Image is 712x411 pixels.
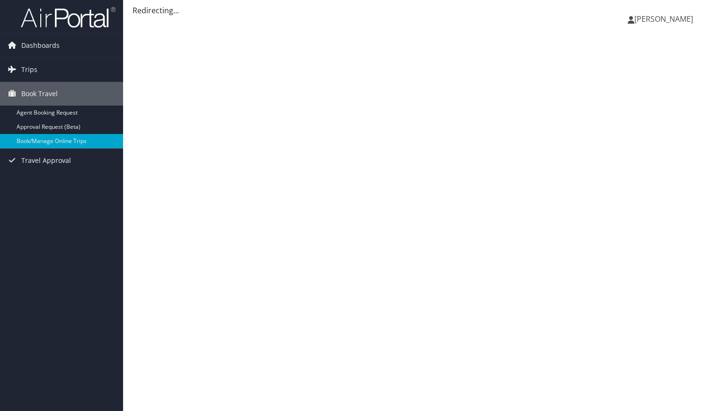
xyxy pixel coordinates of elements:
[21,82,58,106] span: Book Travel
[21,34,60,57] span: Dashboards
[634,14,693,24] span: [PERSON_NAME]
[628,5,703,33] a: [PERSON_NAME]
[21,58,37,81] span: Trips
[21,149,71,172] span: Travel Approval
[133,5,703,16] div: Redirecting...
[21,6,116,28] img: airportal-logo.png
